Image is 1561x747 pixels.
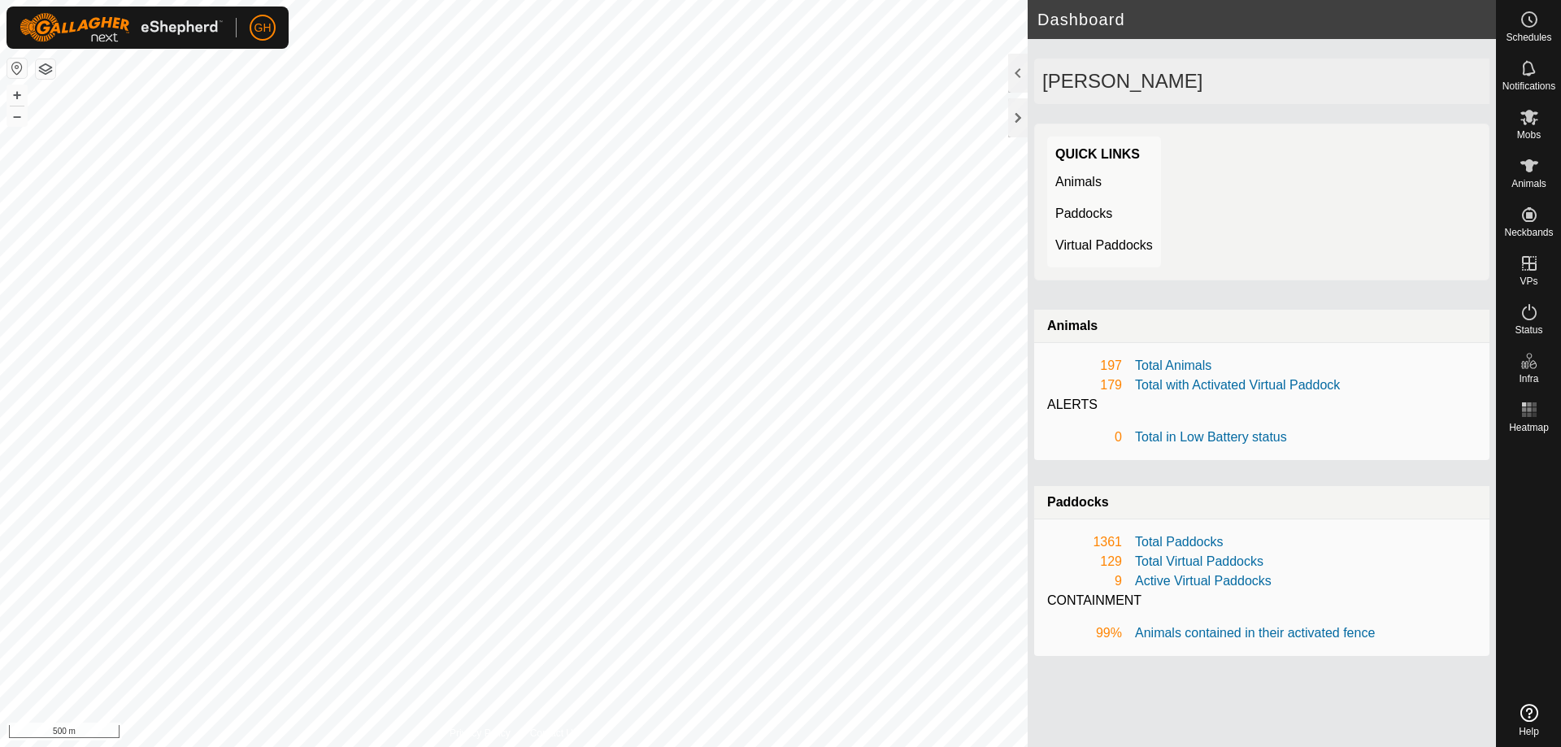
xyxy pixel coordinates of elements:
[1047,623,1122,643] div: 99%
[1135,378,1340,392] a: Total with Activated Virtual Paddock
[7,85,27,105] button: +
[450,726,511,740] a: Privacy Policy
[254,20,272,37] span: GH
[1047,356,1122,376] div: 197
[1135,554,1263,568] a: Total Virtual Paddocks
[1047,571,1122,591] div: 9
[1135,535,1224,549] a: Total Paddocks
[1055,238,1153,252] a: Virtual Paddocks
[1504,228,1553,237] span: Neckbands
[7,106,27,126] button: –
[1135,430,1287,444] a: Total in Low Battery status
[1037,10,1496,29] h2: Dashboard
[530,726,578,740] a: Contact Us
[1034,59,1489,104] div: [PERSON_NAME]
[1520,276,1537,286] span: VPs
[1047,376,1122,395] div: 179
[1135,626,1375,640] a: Animals contained in their activated fence
[1519,374,1538,384] span: Infra
[20,13,223,42] img: Gallagher Logo
[1047,591,1476,610] div: CONTAINMENT
[1506,33,1551,42] span: Schedules
[1511,179,1546,189] span: Animals
[1047,532,1122,552] div: 1361
[1047,319,1098,332] strong: Animals
[1047,428,1122,447] div: 0
[1055,206,1112,220] a: Paddocks
[1509,423,1549,432] span: Heatmap
[1047,495,1109,509] strong: Paddocks
[1055,147,1140,161] strong: Quick Links
[1519,727,1539,736] span: Help
[1047,552,1122,571] div: 129
[1502,81,1555,91] span: Notifications
[7,59,27,78] button: Reset Map
[1047,395,1476,415] div: ALERTS
[1135,574,1272,588] a: Active Virtual Paddocks
[36,59,55,79] button: Map Layers
[1135,358,1211,372] a: Total Animals
[1515,325,1542,335] span: Status
[1497,697,1561,743] a: Help
[1055,175,1102,189] a: Animals
[1517,130,1541,140] span: Mobs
